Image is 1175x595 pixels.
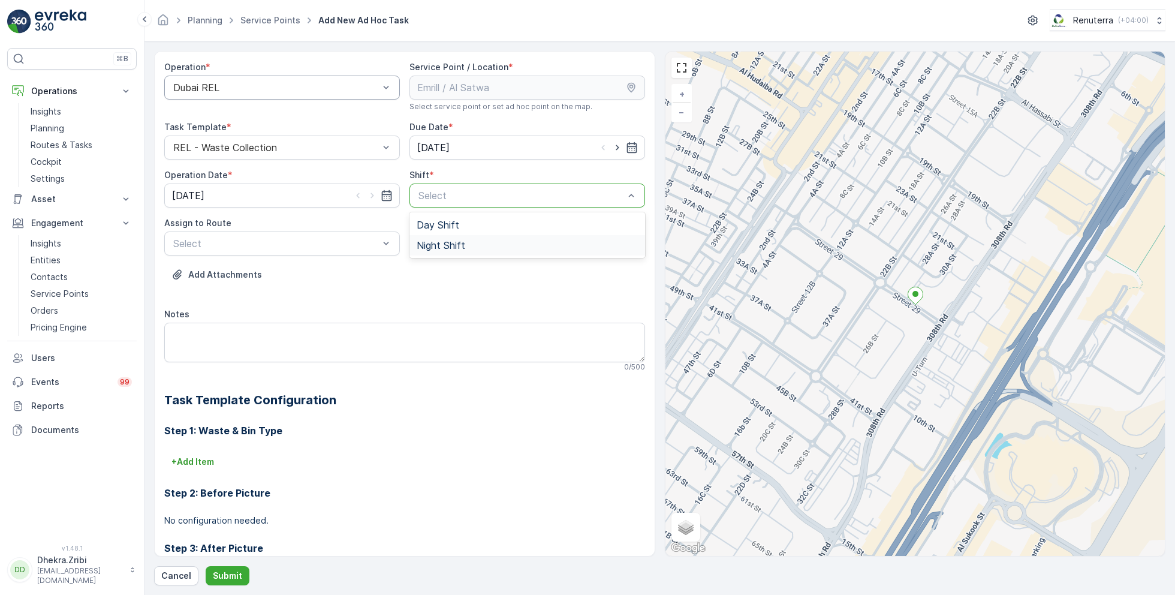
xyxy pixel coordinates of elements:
[188,269,262,281] p: Add Attachments
[409,122,448,132] label: Due Date
[1118,16,1149,25] p: ( +04:00 )
[188,15,222,25] a: Planning
[10,560,29,579] div: DD
[1050,10,1165,31] button: Renuterra(+04:00)
[240,15,300,25] a: Service Points
[164,218,231,228] label: Assign to Route
[31,173,65,185] p: Settings
[31,352,132,364] p: Users
[679,107,685,117] span: −
[7,418,137,442] a: Documents
[31,376,110,388] p: Events
[7,10,31,34] img: logo
[37,566,123,585] p: [EMAIL_ADDRESS][DOMAIN_NAME]
[31,288,89,300] p: Service Points
[26,103,137,120] a: Insights
[26,302,137,319] a: Orders
[668,540,708,556] img: Google
[31,193,113,205] p: Asset
[418,188,624,203] p: Select
[35,10,86,34] img: logo_light-DOdMpM7g.png
[409,170,429,180] label: Shift
[31,400,132,412] p: Reports
[164,541,645,555] h3: Step 3: After Picture
[7,187,137,211] button: Asset
[164,486,645,500] h3: Step 2: Before Picture
[161,570,191,582] p: Cancel
[31,122,64,134] p: Planning
[673,85,691,103] a: Zoom In
[173,236,379,251] p: Select
[7,545,137,552] span: v 1.48.1
[164,122,227,132] label: Task Template
[409,76,645,100] input: Emrill / Al Satwa
[668,540,708,556] a: Open this area in Google Maps (opens a new window)
[26,154,137,170] a: Cockpit
[624,362,645,372] p: 0 / 500
[409,62,508,72] label: Service Point / Location
[26,120,137,137] a: Planning
[26,170,137,187] a: Settings
[164,184,400,208] input: dd/mm/yyyy
[31,254,61,266] p: Entities
[31,321,87,333] p: Pricing Engine
[116,54,128,64] p: ⌘B
[1050,14,1068,27] img: Screenshot_2024-07-26_at_13.33.01.png
[164,515,645,527] p: No configuration needed.
[213,570,242,582] p: Submit
[26,319,137,336] a: Pricing Engine
[409,102,592,112] span: Select service point or set ad hoc point on the map.
[31,238,61,250] p: Insights
[26,137,137,154] a: Routes & Tasks
[154,566,198,585] button: Cancel
[164,309,189,319] label: Notes
[7,211,137,235] button: Engagement
[7,370,137,394] a: Events99
[417,220,459,230] span: Day Shift
[7,346,137,370] a: Users
[171,456,214,468] p: + Add Item
[26,235,137,252] a: Insights
[31,217,113,229] p: Engagement
[1073,14,1113,26] p: Renuterra
[7,79,137,103] button: Operations
[31,85,113,97] p: Operations
[164,62,206,72] label: Operation
[31,156,62,168] p: Cockpit
[31,305,58,317] p: Orders
[164,391,645,409] h2: Task Template Configuration
[7,394,137,418] a: Reports
[316,14,411,26] span: Add New Ad Hoc Task
[37,554,123,566] p: Dhekra.Zribi
[673,103,691,121] a: Zoom Out
[31,424,132,436] p: Documents
[26,286,137,302] a: Service Points
[26,269,137,286] a: Contacts
[206,566,249,585] button: Submit
[7,554,137,585] button: DDDhekra.Zribi[EMAIL_ADDRESS][DOMAIN_NAME]
[164,452,221,471] button: +Add Item
[31,271,68,283] p: Contacts
[164,423,645,438] h3: Step 1: Waste & Bin Type
[164,170,228,180] label: Operation Date
[417,240,465,251] span: Night Shift
[31,106,61,118] p: Insights
[120,377,129,387] p: 99
[31,139,92,151] p: Routes & Tasks
[673,59,691,77] a: View Fullscreen
[679,89,685,99] span: +
[164,265,269,284] button: Upload File
[409,136,645,160] input: dd/mm/yyyy
[26,252,137,269] a: Entities
[156,18,170,28] a: Homepage
[673,514,699,540] a: Layers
